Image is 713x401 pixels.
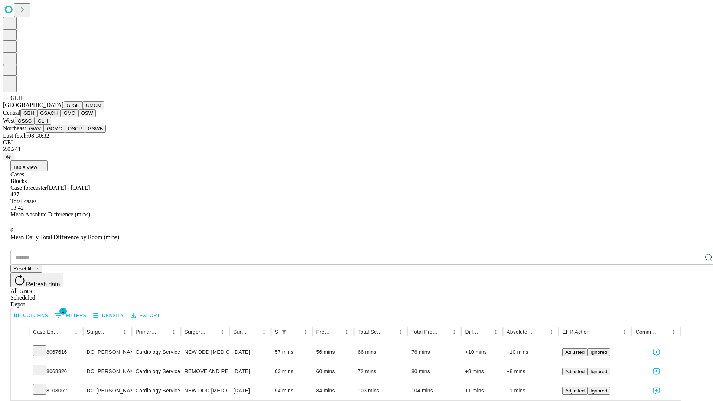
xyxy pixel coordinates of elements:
[217,327,228,337] button: Menu
[87,329,108,335] div: Surgeon Name
[10,265,42,273] button: Reset filters
[185,381,226,400] div: NEW DDD [MEDICAL_DATA] IMPLANT
[71,327,81,337] button: Menu
[587,387,610,395] button: Ignored
[316,381,351,400] div: 84 mins
[10,234,119,240] span: Mean Daily Total Difference by Room (mins)
[3,117,15,124] span: West
[275,381,309,400] div: 94 mins
[85,125,106,133] button: GSWB
[87,362,128,381] div: DO [PERSON_NAME] [PERSON_NAME]
[590,369,607,374] span: Ignored
[10,273,63,287] button: Refresh data
[507,362,555,381] div: +8 mins
[562,368,587,375] button: Adjusted
[109,327,120,337] button: Sort
[185,343,226,362] div: NEW DDD [MEDICAL_DATA] GENERATOR ONLY
[316,343,351,362] div: 56 mins
[10,185,47,191] span: Case forecaster
[658,327,668,337] button: Sort
[590,327,600,337] button: Sort
[33,362,79,381] div: 8068326
[465,329,479,335] div: Difference
[590,388,607,394] span: Ignored
[411,362,458,381] div: 80 mins
[37,109,61,117] button: GSACH
[120,327,130,337] button: Menu
[465,381,499,400] div: +1 mins
[439,327,449,337] button: Sort
[279,327,289,337] div: 1 active filter
[385,327,395,337] button: Sort
[61,109,78,117] button: GMC
[14,365,26,378] button: Expand
[47,185,90,191] span: [DATE] - [DATE]
[3,153,14,160] button: @
[129,310,162,322] button: Export
[136,329,157,335] div: Primary Service
[3,146,710,153] div: 2.0.241
[562,348,587,356] button: Adjusted
[411,381,458,400] div: 104 mins
[233,343,267,362] div: [DATE]
[565,369,585,374] span: Adjusted
[33,343,79,362] div: 8067616
[562,329,589,335] div: EHR Action
[546,327,557,337] button: Menu
[316,329,331,335] div: Predicted In Room Duration
[590,349,607,355] span: Ignored
[83,101,104,109] button: GMCM
[465,343,499,362] div: +10 mins
[13,164,37,170] span: Table View
[10,227,13,234] span: 6
[290,327,300,337] button: Sort
[185,329,206,335] div: Surgery Name
[78,109,96,117] button: OSW
[33,329,60,335] div: Case Epic Id
[10,191,19,198] span: 427
[536,327,546,337] button: Sort
[233,329,248,335] div: Surgery Date
[507,381,555,400] div: +1 mins
[316,362,351,381] div: 60 mins
[3,133,49,139] span: Last fetch: 08:30:32
[358,329,384,335] div: Total Scheduled Duration
[12,310,50,322] button: Select columns
[275,343,309,362] div: 57 mins
[3,125,26,131] span: Northeast
[3,102,64,108] span: [GEOGRAPHIC_DATA]
[3,139,710,146] div: GEI
[259,327,269,337] button: Menu
[275,329,278,335] div: Scheduled In Room Duration
[565,388,585,394] span: Adjusted
[53,310,88,322] button: Show filters
[480,327,491,337] button: Sort
[358,381,404,400] div: 103 mins
[279,327,289,337] button: Show filters
[87,343,128,362] div: DO [PERSON_NAME] [PERSON_NAME]
[26,281,60,287] span: Refresh data
[233,381,267,400] div: [DATE]
[562,387,587,395] button: Adjusted
[91,310,126,322] button: Density
[10,211,90,218] span: Mean Absolute Difference (mins)
[10,198,36,204] span: Total cases
[491,327,501,337] button: Menu
[13,266,39,271] span: Reset filters
[248,327,259,337] button: Sort
[358,362,404,381] div: 72 mins
[26,125,44,133] button: GWV
[465,362,499,381] div: +8 mins
[87,381,128,400] div: DO [PERSON_NAME] [PERSON_NAME]
[331,327,342,337] button: Sort
[207,327,217,337] button: Sort
[358,343,404,362] div: 66 mins
[587,368,610,375] button: Ignored
[10,160,48,171] button: Table View
[14,385,26,398] button: Expand
[15,117,35,125] button: OSSC
[233,362,267,381] div: [DATE]
[20,109,37,117] button: GBH
[169,327,179,337] button: Menu
[35,117,51,125] button: GLH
